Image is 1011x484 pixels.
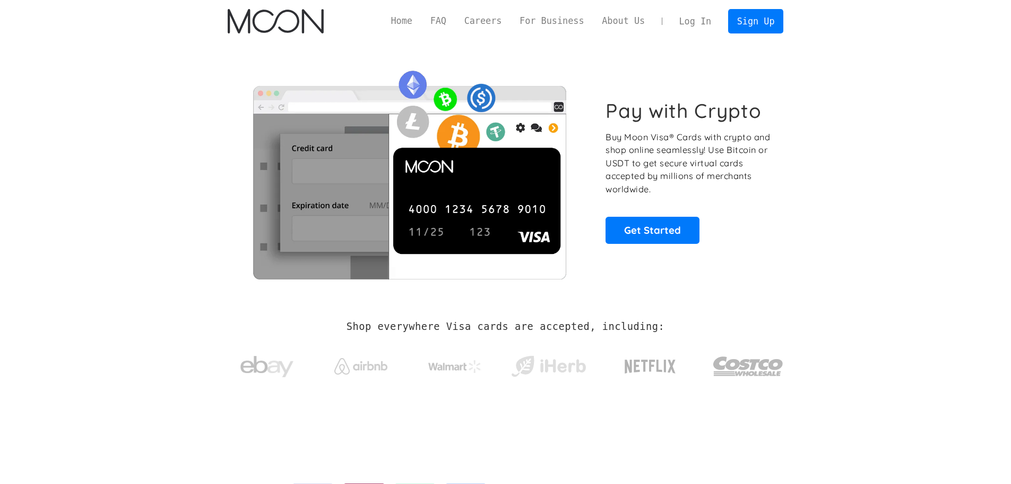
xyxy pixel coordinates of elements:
img: Netflix [624,353,677,380]
img: Airbnb [334,358,387,375]
img: iHerb [509,353,588,380]
a: Netflix [603,343,698,385]
a: Costco [713,336,784,392]
a: Home [382,14,421,28]
a: Log In [670,10,720,33]
a: For Business [511,14,593,28]
img: Moon Cards let you spend your crypto anywhere Visa is accepted. [228,63,591,279]
h1: Pay with Crypto [606,99,762,123]
img: Walmart [428,360,481,373]
a: Get Started [606,217,699,243]
a: About Us [593,14,654,28]
a: Sign Up [728,9,783,33]
img: Moon Logo [228,9,324,33]
a: home [228,9,324,33]
a: Airbnb [321,347,400,380]
a: Walmart [415,350,494,378]
a: iHerb [509,342,588,386]
h2: Shop everywhere Visa cards are accepted, including: [347,321,664,333]
img: Costco [713,346,784,386]
a: Careers [455,14,511,28]
a: ebay [228,339,307,389]
p: Buy Moon Visa® Cards with crypto and shop online seamlessly! Use Bitcoin or USDT to get secure vi... [606,131,772,196]
img: ebay [240,350,293,384]
a: FAQ [421,14,455,28]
